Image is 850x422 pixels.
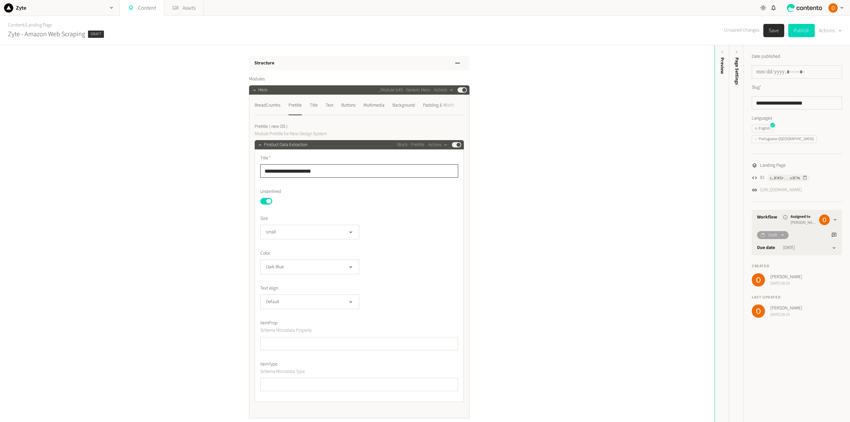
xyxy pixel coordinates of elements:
span: Text align [260,285,278,292]
h4: Last updated [752,295,842,300]
span: Assigned to [791,214,816,220]
label: Languages [752,115,842,122]
span: _Module b49 - Generic Hero [378,87,430,94]
button: Actions [819,24,842,37]
a: Content [8,22,24,29]
div: Preview [719,57,726,74]
span: Underlined [260,188,281,195]
span: Landing Page [760,162,786,169]
span: Draft [768,232,777,239]
span: Color [260,250,270,257]
span: / [24,22,26,29]
span: [DATE] 09:25 [770,312,802,318]
span: Product Data Extraction [264,141,307,148]
button: English [752,125,773,132]
h4: Created [752,263,842,269]
img: Zyte [4,3,13,13]
button: small [260,225,359,239]
div: Padding & Width [423,100,454,111]
span: Block - Pretitle [397,141,424,148]
span: Pretitle ( new DS ) [255,123,288,130]
div: Buttons [341,100,356,111]
div: Title [310,100,318,111]
span: itemProp [260,320,278,327]
h2: Zyte [16,4,26,12]
span: itemType [260,361,278,368]
label: Slug [752,84,761,91]
img: Ozren Buric [752,304,765,318]
button: c_01K5r...s3E7m [767,175,810,181]
h2: Zyte - Amazon Web Scraping [8,29,85,39]
button: Default [260,295,359,309]
div: Pretitle [289,100,302,111]
img: Ozren Buric [752,273,765,287]
span: Hero [258,87,267,94]
button: Publish [788,24,815,37]
span: [PERSON_NAME] [770,274,802,281]
button: Draft [757,231,789,239]
a: Landing Page [26,22,52,29]
span: ID: [760,174,765,181]
button: Dark Blue [260,260,359,274]
span: [DATE] 09:25 [770,281,802,287]
span: Page Settings [733,57,740,85]
p: Schema Microdata Type [260,368,411,375]
img: Ozren Buric [819,214,830,225]
button: Actions [428,141,448,149]
span: [PERSON_NAME] [791,220,816,226]
div: Background [392,100,415,111]
a: [URL][DOMAIN_NAME] [760,187,802,194]
img: Ozren Buric [828,3,838,13]
div: Multimedia [364,100,384,111]
p: Schema Microdata Property [260,327,411,334]
span: Modules [249,76,265,83]
p: Module Pretitle for New Design System [255,130,406,137]
button: Save [763,24,784,37]
div: English [755,126,770,131]
button: Actions [434,86,454,94]
div: Text [326,100,333,111]
label: Due date [757,244,775,251]
div: Portuguese ([GEOGRAPHIC_DATA]) [755,136,814,142]
label: Date published [752,53,780,60]
div: BreadCrumbs [255,100,281,111]
span: c_01K5r...s3E7m [770,175,800,181]
span: Title [260,155,271,162]
button: Portuguese ([GEOGRAPHIC_DATA]) [752,135,817,143]
span: Draft [88,31,104,38]
time: [DATE] [783,244,795,251]
span: Unsaved changes [724,27,759,34]
h3: Structure [254,60,274,67]
a: Workflow [757,214,777,221]
span: Size [260,215,268,222]
span: [PERSON_NAME] [770,305,802,312]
